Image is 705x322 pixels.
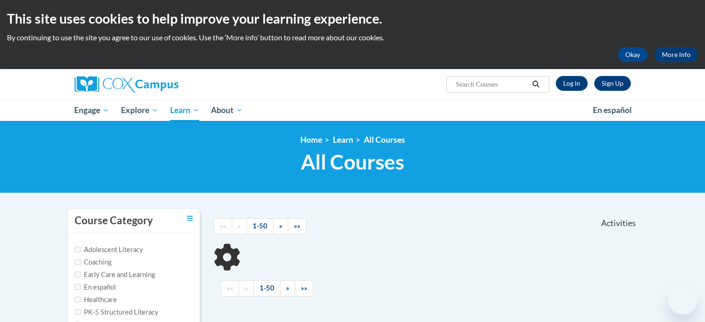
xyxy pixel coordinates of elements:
a: Engage [69,100,115,121]
span: « [238,222,241,230]
a: Previous [232,218,247,234]
a: End [295,280,313,297]
input: Search Courses [455,79,529,90]
a: All Courses [364,135,405,145]
iframe: Button to launch messaging window [668,285,698,315]
span: «« [220,222,226,230]
h3: Course Category [75,214,153,228]
a: 1-50 [247,218,273,234]
label: Early Care and Learning [75,270,155,280]
span: Engage [74,105,109,116]
a: Next [273,218,288,234]
p: By continuing to use the site you agree to our use of cookies. Use the ‘More info’ button to read... [7,32,698,43]
span: Activities [601,218,636,228]
input: Checkbox for Options [75,246,81,253]
a: Cox Campus [75,76,251,93]
label: Adolescent Literacy [75,245,143,255]
span: »» [301,284,307,292]
img: Cox Campus [75,76,178,93]
div: Main menu [61,100,645,121]
input: Checkbox for Options [75,284,81,290]
a: 1-50 [254,280,280,297]
a: Begining [221,280,239,297]
a: Learn [333,135,353,145]
button: Okay [618,47,648,62]
a: About [205,100,248,121]
label: Healthcare [75,295,117,305]
span: Explore [121,105,158,116]
input: Checkbox for Options [75,271,81,278]
h2: This site uses cookies to help improve your learning experience. [7,9,698,28]
label: Coaching [75,257,111,267]
a: Toggle collapse [187,214,193,224]
a: More Info [654,47,698,62]
a: Home [300,135,322,145]
a: End [288,218,306,234]
span: All Courses [301,150,404,174]
span: » [286,284,289,292]
a: Register [594,76,631,91]
label: En español [75,282,116,292]
a: En español [587,101,638,120]
input: Checkbox for Options [75,309,81,315]
span: «« [227,284,233,292]
input: Checkbox for Options [75,297,81,303]
input: Checkbox for Options [75,259,81,265]
a: Next [280,280,295,297]
a: Log In [556,76,588,91]
label: PK-5 Structured Literacy [75,307,159,317]
a: Begining [214,218,232,234]
span: »» [294,222,300,230]
button: Search [529,79,543,90]
a: Learn [164,100,205,121]
a: Explore [115,100,164,121]
span: » [279,222,282,230]
span: Learn [170,105,199,116]
span: About [211,105,242,116]
span: En español [593,105,632,115]
a: Previous [239,280,254,297]
span: « [245,284,248,292]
